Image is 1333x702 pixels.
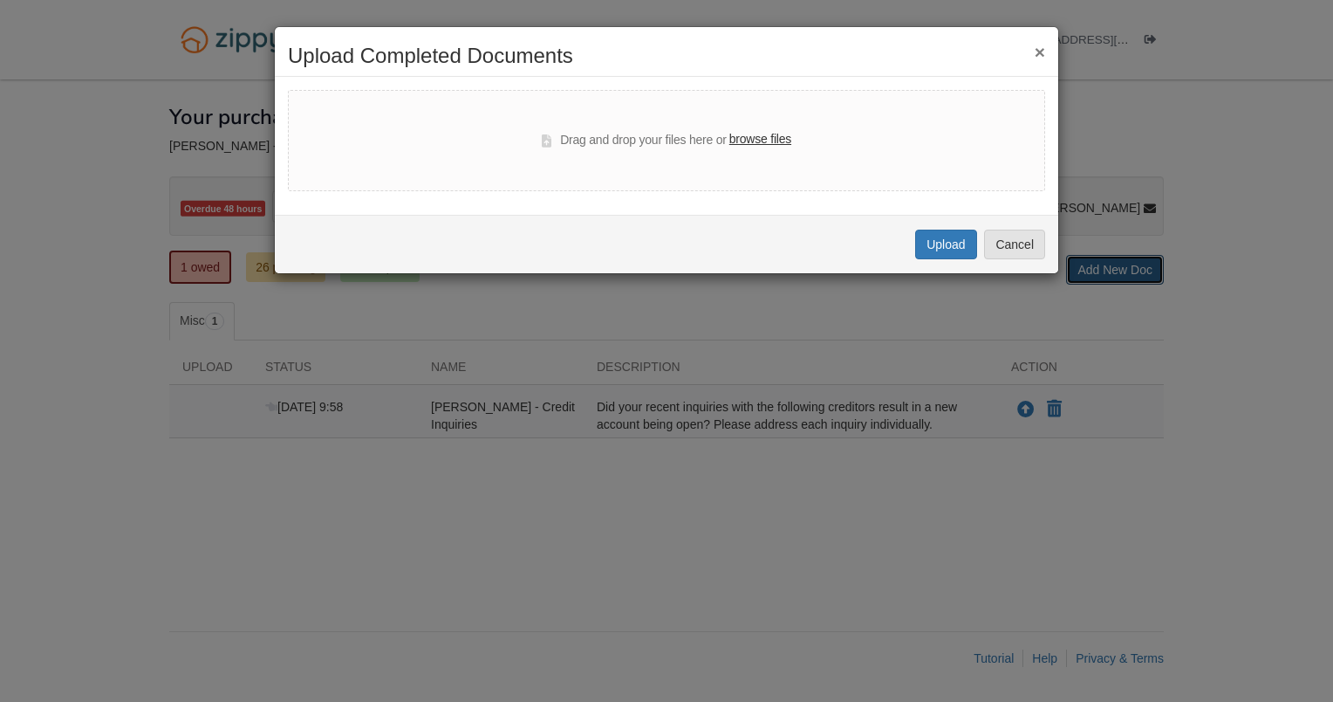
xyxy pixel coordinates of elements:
button: Cancel [984,230,1045,259]
h2: Upload Completed Documents [288,45,1045,67]
label: browse files [729,130,791,149]
button: Upload [915,230,976,259]
button: × [1035,43,1045,61]
div: Drag and drop your files here or [542,130,791,151]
